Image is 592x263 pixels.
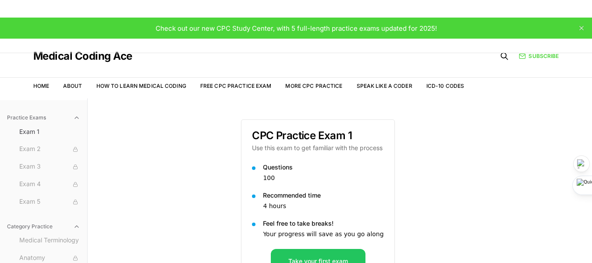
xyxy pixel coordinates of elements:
[574,21,588,35] button: close
[16,125,84,139] button: Exam 1
[4,111,84,125] button: Practice Exams
[16,195,84,209] button: Exam 5
[33,83,49,89] a: Home
[19,236,80,245] span: Medical Terminology
[263,202,383,210] p: 4 hours
[19,162,80,172] span: Exam 3
[263,163,383,172] p: Questions
[19,127,80,136] span: Exam 1
[4,220,84,234] button: Category Practice
[357,83,412,89] a: Speak Like a Coder
[19,180,80,189] span: Exam 4
[200,83,272,89] a: Free CPC Practice Exam
[16,160,84,174] button: Exam 3
[63,83,82,89] a: About
[156,24,437,32] span: Check out our new CPC Study Center, with 5 full-length practice exams updated for 2025!
[263,230,383,238] p: Your progress will save as you go along
[16,177,84,191] button: Exam 4
[33,51,132,61] a: Medical Coding Ace
[263,219,383,228] p: Feel free to take breaks!
[426,83,464,89] a: ICD-10 Codes
[19,253,80,263] span: Anatomy
[252,130,383,141] h3: CPC Practice Exam 1
[252,144,383,152] p: Use this exam to get familiar with the process
[96,83,186,89] a: How to Learn Medical Coding
[263,173,383,182] p: 100
[285,83,342,89] a: More CPC Practice
[519,52,559,60] a: Subscribe
[16,234,84,248] button: Medical Terminology
[263,191,383,200] p: Recommended time
[16,142,84,156] button: Exam 2
[19,144,80,154] span: Exam 2
[19,197,80,207] span: Exam 5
